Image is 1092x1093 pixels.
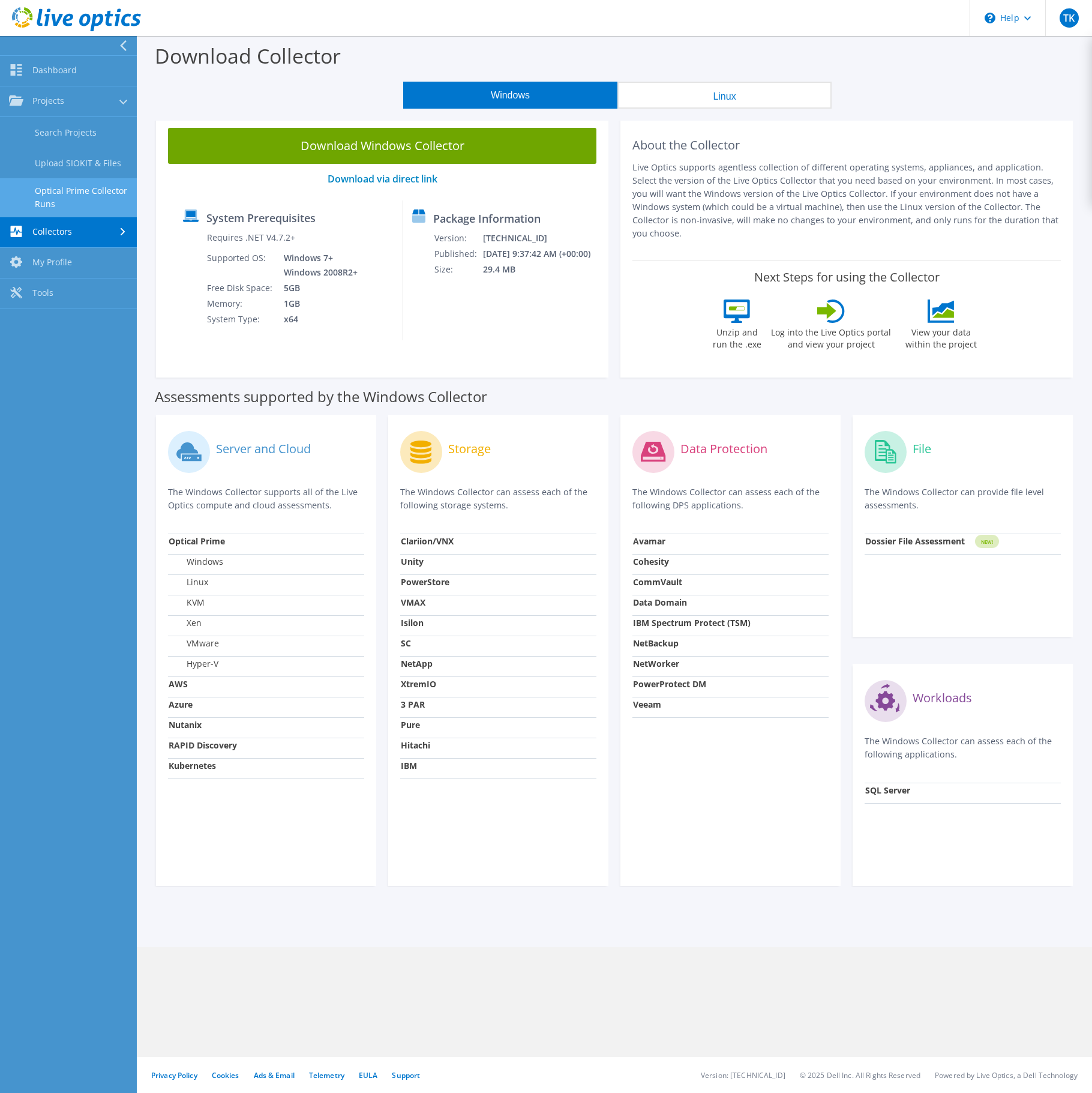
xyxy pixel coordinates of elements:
td: 1GB [275,296,360,312]
strong: PowerStore [401,576,449,588]
td: Windows 7+ Windows 2008R2+ [275,250,360,280]
label: Download Collector [155,42,341,70]
label: Server and Cloud [216,443,311,455]
strong: Clariion/VNX [401,535,454,547]
a: Download Windows Collector [168,128,596,164]
td: [DATE] 9:37:42 AM (+00:00) [482,246,603,262]
a: Ads & Email [254,1070,295,1080]
td: [TECHNICAL_ID] [482,230,603,246]
tspan: NEW! [981,538,993,545]
strong: CommVault [633,576,682,588]
label: Workloads [913,692,972,704]
strong: Hitachi [401,739,430,751]
strong: Isilon [401,617,424,628]
li: Version: [TECHNICAL_ID] [701,1070,785,1080]
td: Memory: [206,296,275,312]
strong: Optical Prime [169,535,225,547]
td: Size: [434,262,482,277]
strong: RAPID Discovery [169,739,237,751]
label: VMware [169,637,219,649]
label: System Prerequisites [206,212,316,224]
strong: NetBackup [633,637,679,649]
p: The Windows Collector can provide file level assessments. [865,486,1061,512]
button: Linux [617,82,832,109]
strong: Data Domain [633,597,687,608]
p: The Windows Collector can assess each of the following DPS applications. [632,486,829,512]
label: Unzip and run the .exe [709,323,764,351]
p: Live Optics supports agentless collection of different operating systems, appliances, and applica... [632,161,1061,240]
strong: NetApp [401,658,433,669]
td: 29.4 MB [482,262,603,277]
td: System Type: [206,312,275,327]
a: Telemetry [309,1070,344,1080]
td: Free Disk Space: [206,280,275,296]
strong: XtremIO [401,678,436,690]
label: Xen [169,617,202,629]
label: Linux [169,576,208,588]
button: Windows [403,82,617,109]
a: Download via direct link [328,172,437,185]
strong: Kubernetes [169,760,216,771]
label: Windows [169,556,223,568]
label: Next Steps for using the Collector [754,270,940,285]
label: Package Information [433,212,541,224]
td: Version: [434,230,482,246]
svg: \n [985,13,995,23]
a: Cookies [212,1070,239,1080]
h2: About the Collector [632,138,1061,152]
label: KVM [169,597,205,609]
strong: 3 PAR [401,699,425,710]
a: Privacy Policy [151,1070,197,1080]
strong: Pure [401,719,420,730]
td: Published: [434,246,482,262]
p: The Windows Collector supports all of the Live Optics compute and cloud assessments. [168,486,364,512]
strong: NetWorker [633,658,679,669]
strong: Azure [169,699,193,710]
p: The Windows Collector can assess each of the following storage systems. [400,486,596,512]
td: x64 [275,312,360,327]
strong: Cohesity [633,556,669,567]
a: EULA [359,1070,377,1080]
p: The Windows Collector can assess each of the following applications. [865,735,1061,761]
li: © 2025 Dell Inc. All Rights Reserved [800,1070,920,1080]
span: TK [1060,8,1079,28]
td: 5GB [275,280,360,296]
label: Assessments supported by the Windows Collector [155,391,487,403]
strong: VMAX [401,597,425,608]
label: Hyper-V [169,658,218,670]
strong: SC [401,637,411,649]
label: File [913,443,931,455]
label: Data Protection [680,443,767,455]
strong: AWS [169,678,188,690]
strong: Unity [401,556,424,567]
label: Requires .NET V4.7.2+ [207,232,295,244]
label: View your data within the project [898,323,984,351]
label: Storage [448,443,491,455]
strong: PowerProtect DM [633,678,706,690]
strong: IBM [401,760,417,771]
strong: Avamar [633,535,665,547]
strong: Dossier File Assessment [865,535,965,547]
strong: IBM Spectrum Protect (TSM) [633,617,751,628]
label: Log into the Live Optics portal and view your project [770,323,892,351]
li: Powered by Live Optics, a Dell Technology [935,1070,1078,1080]
strong: SQL Server [865,784,910,796]
a: Support [392,1070,420,1080]
strong: Nutanix [169,719,202,730]
strong: Veeam [633,699,661,710]
td: Supported OS: [206,250,275,280]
